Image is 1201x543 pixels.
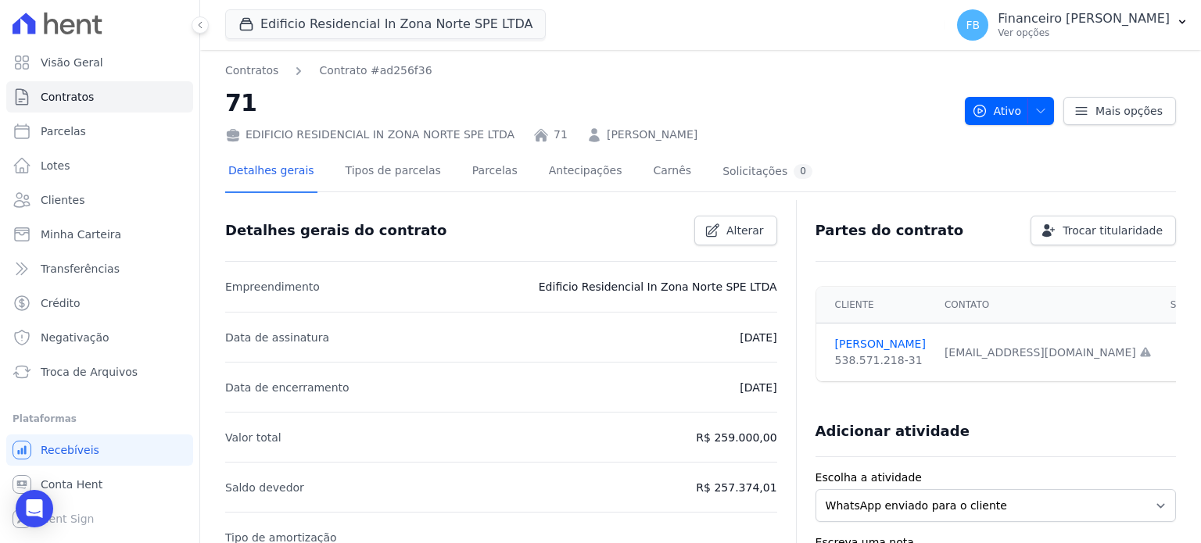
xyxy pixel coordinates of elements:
[225,63,952,79] nav: Breadcrumb
[225,478,304,497] p: Saldo devedor
[719,152,816,193] a: Solicitações0
[835,352,926,369] div: 538.571.218-31
[998,27,1170,39] p: Ver opções
[469,152,521,193] a: Parcelas
[694,216,777,245] a: Alterar
[816,221,964,240] h3: Partes do contrato
[965,97,1055,125] button: Ativo
[41,158,70,173] span: Lotes
[41,261,120,277] span: Transferências
[726,223,764,238] span: Alterar
[546,152,626,193] a: Antecipações
[225,127,514,143] div: EDIFICIO RESIDENCIAL IN ZONA NORTE SPE LTDA
[6,356,193,388] a: Troca de Arquivos
[342,152,444,193] a: Tipos de parcelas
[740,328,776,347] p: [DATE]
[6,288,193,319] a: Crédito
[225,428,281,447] p: Valor total
[16,490,53,527] div: Open Intercom Messenger
[6,81,193,113] a: Contratos
[41,364,138,380] span: Troca de Arquivos
[696,428,776,447] p: R$ 259.000,00
[6,116,193,147] a: Parcelas
[41,89,94,105] span: Contratos
[41,442,99,458] span: Recebíveis
[225,63,278,79] a: Contratos
[6,434,193,466] a: Recebíveis
[41,330,109,345] span: Negativação
[225,277,320,296] p: Empreendimento
[41,192,84,208] span: Clientes
[225,9,546,39] button: Edificio Residencial In Zona Norte SPE LTDA
[1063,97,1176,125] a: Mais opções
[225,221,446,240] h3: Detalhes gerais do contrato
[650,152,694,193] a: Carnês
[696,478,776,497] p: R$ 257.374,01
[935,287,1161,323] th: Contato
[6,322,193,353] a: Negativação
[41,477,102,492] span: Conta Hent
[6,150,193,181] a: Lotes
[966,20,980,30] span: FB
[6,219,193,250] a: Minha Carteira
[740,378,776,397] p: [DATE]
[225,328,329,347] p: Data de assinatura
[6,47,193,78] a: Visão Geral
[607,127,697,143] a: [PERSON_NAME]
[816,422,970,441] h3: Adicionar atividade
[225,378,350,397] p: Data de encerramento
[972,97,1022,125] span: Ativo
[225,85,952,120] h2: 71
[539,277,777,296] p: Edificio Residencial In Zona Norte SPE LTDA
[945,3,1201,47] button: FB Financeiro [PERSON_NAME] Ver opções
[835,336,926,352] a: [PERSON_NAME]
[41,55,103,70] span: Visão Geral
[225,152,317,193] a: Detalhes gerais
[945,345,1152,361] div: [EMAIL_ADDRESS][DOMAIN_NAME]
[998,11,1170,27] p: Financeiro [PERSON_NAME]
[6,253,193,284] a: Transferências
[225,63,432,79] nav: Breadcrumb
[41,123,86,139] span: Parcelas
[1063,223,1163,238] span: Trocar titularidade
[1031,216,1176,245] a: Trocar titularidade
[41,295,81,311] span: Crédito
[816,287,935,323] th: Cliente
[41,227,121,242] span: Minha Carteira
[319,63,432,79] a: Contrato #ad256f36
[1095,103,1163,119] span: Mais opções
[554,127,568,143] a: 71
[6,469,193,500] a: Conta Hent
[816,470,1176,486] label: Escolha a atividade
[13,409,187,428] div: Plataformas
[6,184,193,216] a: Clientes
[722,164,812,179] div: Solicitações
[794,164,812,179] div: 0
